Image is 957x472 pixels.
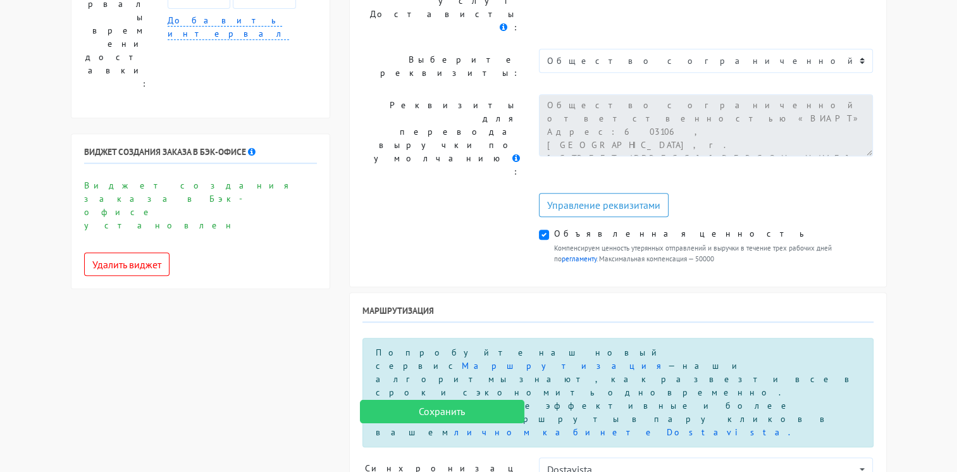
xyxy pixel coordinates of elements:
[84,179,317,232] p: Виджет создания заказа в Бэк-офисе установлен
[562,254,596,263] a: регламенту
[554,243,874,264] small: Компенсируем ценность утерянных отправлений и выручки в течение трех рабочих дней по . Максимальн...
[168,15,289,40] a: Добавить интервал
[362,338,874,447] div: Попробуйте наш новый сервис — наши алгоритмы знают, как развезти все в срок и сэкономить одноврем...
[454,426,800,438] a: личном кабинете Dostavista.
[84,252,170,276] button: Удалить виджет
[554,227,810,240] label: Объявленная ценность
[353,94,529,183] label: Реквизиты для перевода выручки по умолчанию :
[462,360,668,371] a: Маршрутизация
[84,147,317,164] h6: Виджет создания заказа в Бэк-офисе
[353,49,529,84] label: Выберите реквизиты:
[539,193,669,217] a: Управление реквизитами
[360,400,524,424] input: Сохранить
[539,94,874,156] textarea: Общество с ограниченной ответственностью «ВИАРТ» Адрес: 603106, [GEOGRAPHIC_DATA], г. [STREET_ADD...
[362,306,874,323] h6: Маршрутизация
